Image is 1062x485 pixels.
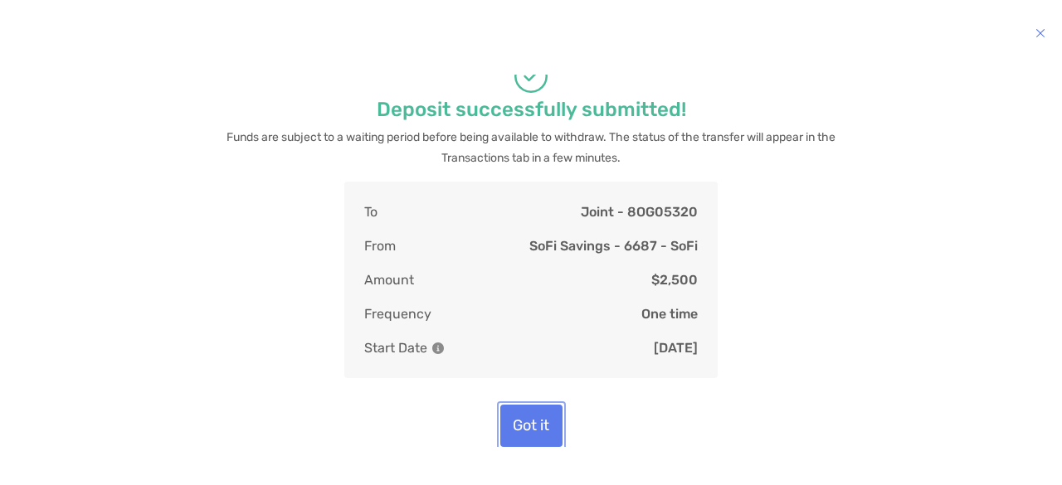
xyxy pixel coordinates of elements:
p: Amount [364,269,414,290]
img: Information Icon [432,342,444,354]
p: Deposit successfully submitted! [377,99,686,120]
p: Frequency [364,303,431,324]
p: Start Date [364,337,444,358]
p: One time [641,303,698,324]
p: Joint - 8OG05320 [581,201,698,222]
p: $2,500 [651,269,698,290]
p: From [364,235,396,256]
p: SoFi Savings - 6687 - SoFi [529,235,698,256]
p: To [364,201,378,222]
button: Got it [500,405,563,447]
p: Funds are subject to a waiting period before being available to withdraw. The status of the trans... [220,127,842,168]
p: [DATE] [654,337,698,358]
